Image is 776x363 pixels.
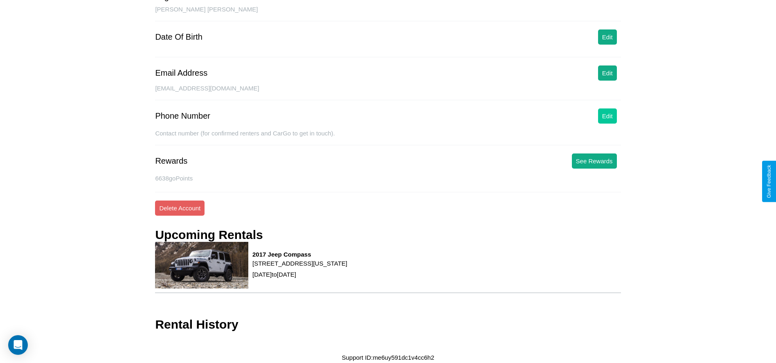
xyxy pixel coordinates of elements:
[155,228,263,242] h3: Upcoming Rentals
[598,29,617,45] button: Edit
[342,352,434,363] p: Support ID: me6uy591dc1v4cc6h2
[155,6,621,21] div: [PERSON_NAME] [PERSON_NAME]
[155,156,187,166] div: Rewards
[155,318,238,331] h3: Rental History
[252,258,347,269] p: [STREET_ADDRESS][US_STATE]
[155,32,202,42] div: Date Of Birth
[155,242,248,289] img: rental
[155,85,621,100] div: [EMAIL_ADDRESS][DOMAIN_NAME]
[8,335,28,355] div: Open Intercom Messenger
[572,153,617,169] button: See Rewards
[252,251,347,258] h3: 2017 Jeep Compass
[598,65,617,81] button: Edit
[155,201,205,216] button: Delete Account
[766,165,772,198] div: Give Feedback
[598,108,617,124] button: Edit
[155,111,210,121] div: Phone Number
[155,68,207,78] div: Email Address
[155,173,621,184] p: 6638 goPoints
[155,130,621,145] div: Contact number (for confirmed renters and CarGo to get in touch).
[252,269,347,280] p: [DATE] to [DATE]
